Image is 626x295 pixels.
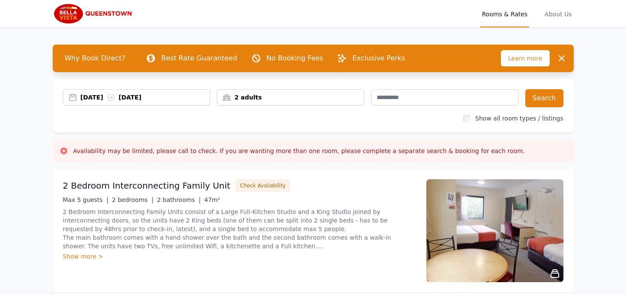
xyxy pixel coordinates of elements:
p: Best Rate Guaranteed [161,53,237,63]
p: No Booking Fees [267,53,323,63]
p: Exclusive Perks [352,53,405,63]
div: Show more > [63,252,416,261]
span: 2 bedrooms | [112,196,153,203]
h3: Availability may be limited, please call to check. If you are wanting more than one room, please ... [73,147,525,155]
div: 2 adults [217,93,364,102]
img: Bella Vista Queenstown [53,3,135,24]
label: Show all room types / listings [475,115,563,122]
span: Why Book Direct? [58,50,132,67]
button: Check Availability [235,179,290,192]
button: Search [525,89,563,107]
h3: 2 Bedroom Interconnecting Family Unit [63,180,231,192]
div: [DATE] [DATE] [81,93,210,102]
span: Max 5 guests | [63,196,109,203]
span: Learn more [501,50,550,66]
p: 2 Bedroom Interconnecting Family Units consist of a Large Full-Kitchen Studio and a King Studio j... [63,208,416,250]
span: 47m² [204,196,220,203]
span: 2 bathrooms | [157,196,201,203]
